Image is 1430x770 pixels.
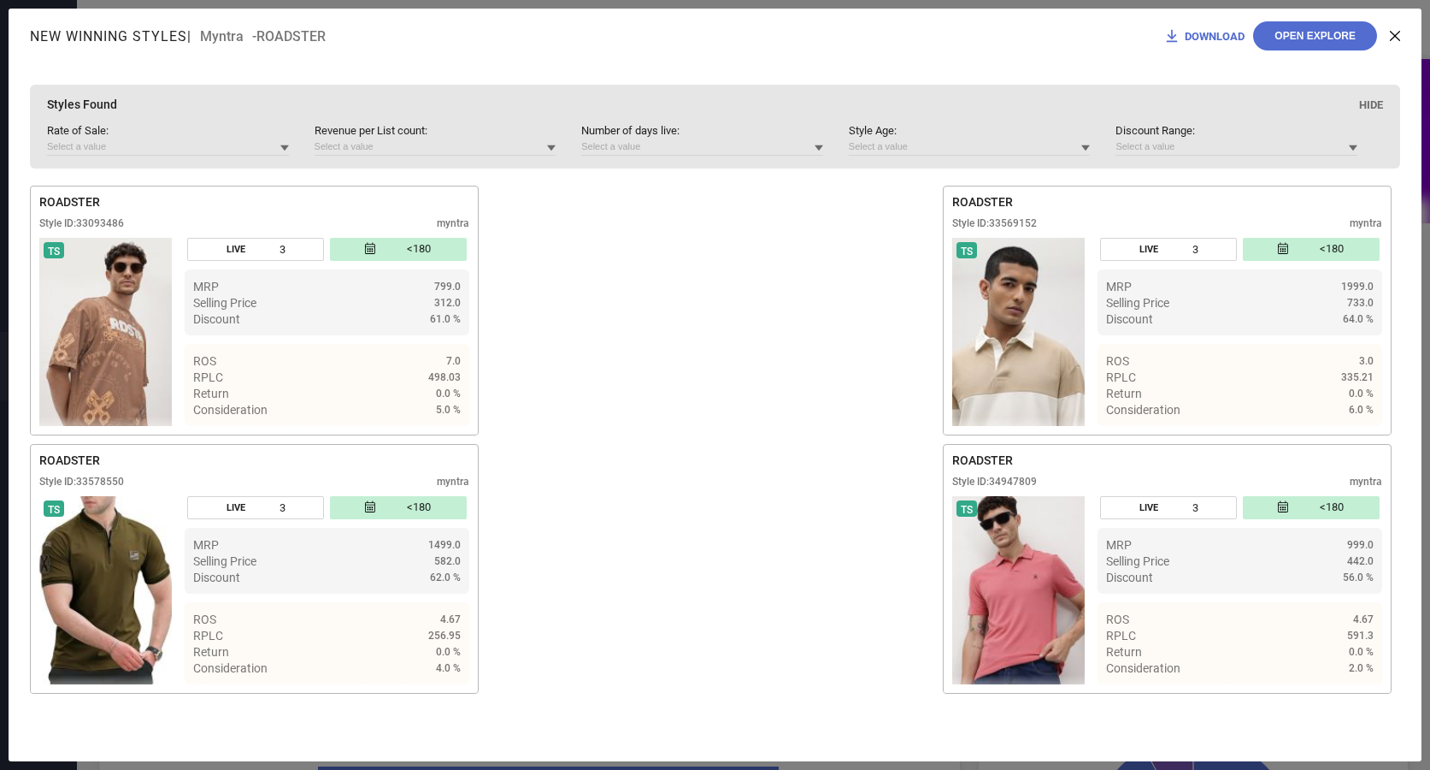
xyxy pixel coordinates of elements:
[30,28,200,44] h1: New Winning Styles |
[952,217,1037,229] div: Style ID: 33569152
[581,138,823,156] input: Select a value
[1320,500,1344,515] span: <180
[436,404,461,416] span: 5.0 %
[193,403,268,417] span: Consideration
[1353,613,1374,625] span: 4.67
[1341,281,1374,293] span: 1999.0
[39,217,124,229] div: Style ID: 33093486
[1349,404,1374,416] span: 6.0 %
[430,313,461,325] span: 61.0 %
[952,496,1085,684] div: Click to view image
[1106,661,1180,675] span: Consideration
[952,476,1037,488] div: Style ID: 34947809
[581,124,823,137] span: Number of days live :
[1139,244,1158,255] span: LIVE
[434,297,461,309] span: 312.0
[1115,124,1357,137] span: Discount Range :
[1106,645,1142,659] span: Return
[1243,496,1380,519] div: Number of days since the style was first listed on the platform
[1106,280,1132,293] span: MRP
[1106,387,1142,400] span: Return
[1350,476,1382,488] div: myntra
[39,476,124,488] div: Style ID: 33578550
[48,504,60,516] span: TS
[39,496,172,684] div: Click to view image
[1106,403,1180,417] span: Consideration
[1359,355,1374,367] span: 3.0
[193,571,240,584] span: Discount
[952,195,1013,209] span: ROADSTER
[1359,98,1383,111] span: Hide
[187,238,324,261] div: Number of days the style has been live on the platform
[1253,21,1377,50] button: Open Explore
[436,662,461,674] span: 4.0 %
[1335,692,1374,706] span: Details
[1349,646,1374,658] span: 0.0 %
[330,496,467,519] div: Number of days since the style was first listed on the platform
[47,124,289,137] span: Rate of Sale :
[437,217,469,229] div: myntra
[952,238,1085,426] div: Click to view image
[227,244,245,255] span: LIVE
[193,296,256,310] span: Selling Price
[849,124,1091,137] span: Style Age :
[1350,217,1382,229] div: myntra
[1106,629,1136,643] span: RPLC
[193,661,268,675] span: Consideration
[39,496,172,684] img: Style preview image
[1106,370,1136,384] span: RPLC
[193,280,219,293] span: MRP
[330,238,467,261] div: Number of days since the style was first listed on the platform
[1115,138,1357,156] input: Select a value
[39,238,172,426] img: Style preview image
[193,370,223,384] span: RPLC
[952,453,1013,467] span: ROADSTER
[422,692,461,706] span: Details
[1243,238,1380,261] div: Number of days since the style was first listed on the platform
[1163,27,1245,44] div: Download
[1192,501,1198,514] span: 3
[1335,434,1374,447] span: Details
[1106,312,1153,326] span: Discount
[849,138,1091,156] input: Select a value
[315,138,556,156] input: Select a value
[39,195,100,209] span: ROADSTER
[440,613,461,625] span: 4.67
[1343,572,1374,583] span: 56.0 %
[1341,371,1374,383] span: 335.21
[1347,539,1374,551] span: 999.0
[252,28,326,44] span: - ROADSTER
[193,645,229,659] span: Return
[187,496,324,519] div: Number of days the style has been live on the platform
[47,138,289,156] input: Select a value
[280,243,285,256] span: 3
[428,371,461,383] span: 498.03
[1347,555,1374,567] span: 442.0
[428,630,461,642] span: 256.95
[1347,297,1374,309] span: 733.0
[422,434,461,447] span: Details
[428,539,461,551] span: 1499.0
[437,476,469,488] div: myntra
[961,246,973,258] span: TS
[193,538,219,552] span: MRP
[436,388,461,400] span: 0.0 %
[1349,388,1374,400] span: 0.0 %
[446,355,461,367] span: 7.0
[952,496,1085,684] img: Style preview image
[1100,496,1237,519] div: Number of days the style has been live on the platform
[193,613,216,626] span: ROS
[430,572,461,583] span: 62.0 %
[407,242,431,257] span: <180
[1106,554,1169,568] span: Selling Price
[1106,571,1153,584] span: Discount
[200,28,244,44] span: Myntra
[952,238,1085,426] img: Style preview image
[47,98,117,111] span: Styles Found
[193,312,240,326] span: Discount
[1320,242,1344,257] span: <180
[1343,313,1374,325] span: 64.0 %
[39,238,172,426] div: Click to view image
[1349,662,1374,674] span: 2.0 %
[1192,243,1198,256] span: 3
